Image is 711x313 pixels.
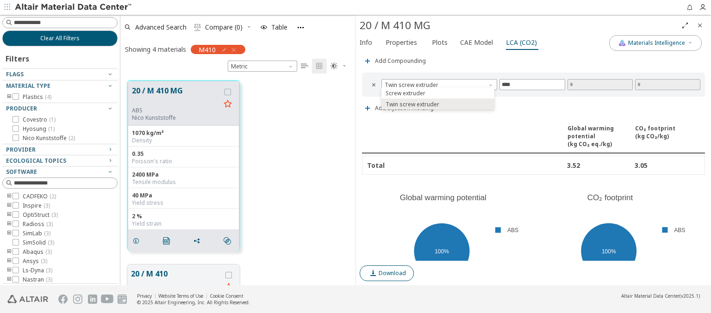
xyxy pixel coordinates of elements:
[6,193,12,200] i: toogle group
[205,24,243,31] span: Compare (0)
[210,293,243,299] a: Cookie Consent
[131,268,221,290] button: 20 / M 410
[132,213,235,220] div: 2 %
[6,248,12,256] i: toogle group
[386,90,425,97] span: Screw extruder
[360,52,430,70] button: Add Compounding
[360,99,438,117] button: Add Injection molding
[6,221,12,228] i: toogle group
[137,293,152,299] a: Privacy
[2,144,118,155] button: Provider
[2,103,118,114] button: Producer
[7,295,48,303] img: Altair Engineering
[23,135,75,142] span: Nico Kunststoffe
[360,18,678,33] div: 20 / M 410 MG
[23,202,50,209] span: Inspire
[23,116,56,123] span: Covestro
[618,39,626,47] img: AI Copilot
[331,62,338,70] i: 
[621,293,680,299] span: Altair Material Data Center
[135,24,187,31] span: Advanced Search
[46,276,52,283] span: ( 3 )
[678,18,692,33] button: Full Screen
[132,137,235,144] div: Density
[23,125,55,133] span: Hyosung
[132,158,235,165] div: Poisson's ratio
[23,248,52,256] span: Abaqus
[132,171,235,178] div: 2400 MPa
[6,93,12,101] i: toogle group
[297,59,312,74] button: Table View
[635,124,700,148] div: CO₂ footprint ( kg CO₂/kg )
[692,18,707,33] button: Close
[367,161,498,170] div: Total
[194,24,201,31] i: 
[386,101,439,108] span: Twin screw extruder
[132,192,235,199] div: 40 MPa
[228,61,297,72] span: Metric
[45,93,51,101] span: ( 4 )
[301,62,308,70] i: 
[6,104,37,112] span: Producer
[2,166,118,178] button: Software
[125,45,186,54] div: Showing 4 materials
[23,221,53,228] span: Radioss
[567,161,632,170] div: 3.52
[609,35,702,51] button: AI CopilotMaterials Intelligence
[375,58,426,64] span: Add Compounding
[132,85,220,107] button: 20 / M 410 MG
[132,220,235,227] div: Yield strain
[132,114,220,122] p: Nico Kunststoffe
[6,230,12,237] i: toogle group
[6,211,12,219] i: toogle group
[132,129,235,137] div: 1070 kg/m³
[228,61,297,72] div: Unit System
[50,192,56,200] span: ( 2 )
[132,178,235,186] div: Tensile modulus
[23,230,50,237] span: SimLab
[48,239,54,246] span: ( 3 )
[46,220,53,228] span: ( 3 )
[2,31,118,46] button: Clear All Filters
[132,107,220,114] div: ABS
[23,211,58,219] span: OptiStruct
[6,168,37,176] span: Software
[189,232,208,250] button: Share
[6,82,50,90] span: Material Type
[23,267,52,274] span: Ls-Dyna
[159,232,178,250] button: PDF Download
[6,202,12,209] i: toogle group
[2,155,118,166] button: Ecological Topics
[44,202,50,209] span: ( 3 )
[312,59,327,74] button: Tile View
[221,280,236,295] button: Favorite
[2,69,118,80] button: Flags
[327,59,351,74] button: Theme
[23,193,56,200] span: CADFEKO
[432,35,448,50] span: Plots
[379,270,406,277] span: Download
[41,257,47,265] span: ( 3 )
[220,97,235,112] button: Favorite
[370,81,378,88] i: 
[460,35,493,50] span: CAE Model
[23,239,54,246] span: SimSolid
[6,258,12,265] i: toogle group
[128,232,148,250] button: Details
[628,39,685,47] span: Materials Intelligence
[381,79,497,90] span: Twin screw extruder
[224,237,231,245] i: 
[40,35,80,42] span: Clear All Filters
[6,146,36,153] span: Provider
[6,157,66,165] span: Ecological Topics
[46,266,52,274] span: ( 3 )
[386,35,417,50] span: Properties
[568,124,633,148] div: Global warming potential ( kg CO₂ eq./kg )
[49,116,56,123] span: ( 1 )
[316,62,323,70] i: 
[23,258,47,265] span: Ansys
[132,199,235,207] div: Yield stress
[6,70,24,78] span: Flags
[120,74,355,286] div: grid
[137,299,250,306] div: © 2025 Altair Engineering, Inc. All Rights Reserved.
